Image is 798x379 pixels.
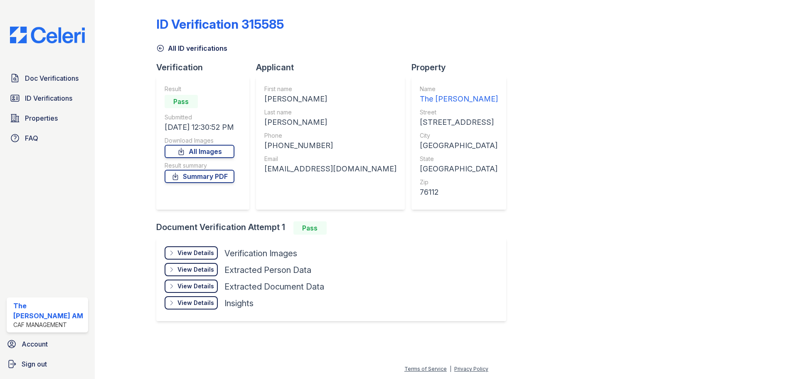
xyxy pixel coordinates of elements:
img: CE_Logo_Blue-a8612792a0a2168367f1c8372b55b34899dd931a85d93a1a3d3e32e68fde9ad4.png [3,27,91,43]
div: Phone [264,131,397,140]
div: Extracted Person Data [224,264,311,276]
div: View Details [177,299,214,307]
div: Download Images [165,136,234,145]
span: Properties [25,113,58,123]
div: Insights [224,297,254,309]
div: View Details [177,249,214,257]
div: 76112 [420,186,498,198]
div: [PERSON_NAME] [264,116,397,128]
div: [EMAIL_ADDRESS][DOMAIN_NAME] [264,163,397,175]
div: Email [264,155,397,163]
div: Pass [293,221,327,235]
div: [PERSON_NAME] [264,93,397,105]
a: Doc Verifications [7,70,88,87]
div: CAF Management [13,321,85,329]
div: The [PERSON_NAME] AM [13,301,85,321]
div: First name [264,85,397,93]
span: FAQ [25,133,38,143]
div: Result summary [165,161,234,170]
div: View Details [177,282,214,290]
span: Sign out [22,359,47,369]
a: Name The [PERSON_NAME] [420,85,498,105]
div: [STREET_ADDRESS] [420,116,498,128]
div: ID Verification 315585 [156,17,284,32]
a: ID Verifications [7,90,88,107]
a: FAQ [7,130,88,146]
span: Doc Verifications [25,73,79,83]
div: Document Verification Attempt 1 [156,221,513,235]
div: Result [165,85,234,93]
div: The [PERSON_NAME] [420,93,498,105]
div: [DATE] 12:30:52 PM [165,121,234,133]
a: All Images [165,145,234,158]
div: Street [420,108,498,116]
div: Name [420,85,498,93]
div: Verification Images [224,248,297,259]
div: State [420,155,498,163]
a: Account [3,336,91,352]
a: Terms of Service [404,366,447,372]
a: Properties [7,110,88,126]
a: Privacy Policy [454,366,488,372]
a: Summary PDF [165,170,234,183]
span: ID Verifications [25,93,72,103]
div: Last name [264,108,397,116]
div: Submitted [165,113,234,121]
div: View Details [177,265,214,274]
span: Account [22,339,48,349]
a: All ID verifications [156,43,227,53]
div: Zip [420,178,498,186]
div: [GEOGRAPHIC_DATA] [420,140,498,151]
div: Verification [156,62,256,73]
div: Extracted Document Data [224,281,324,292]
div: City [420,131,498,140]
div: Pass [165,95,198,108]
div: [GEOGRAPHIC_DATA] [420,163,498,175]
a: Sign out [3,356,91,372]
div: | [450,366,451,372]
div: Applicant [256,62,411,73]
div: Property [411,62,513,73]
div: [PHONE_NUMBER] [264,140,397,151]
